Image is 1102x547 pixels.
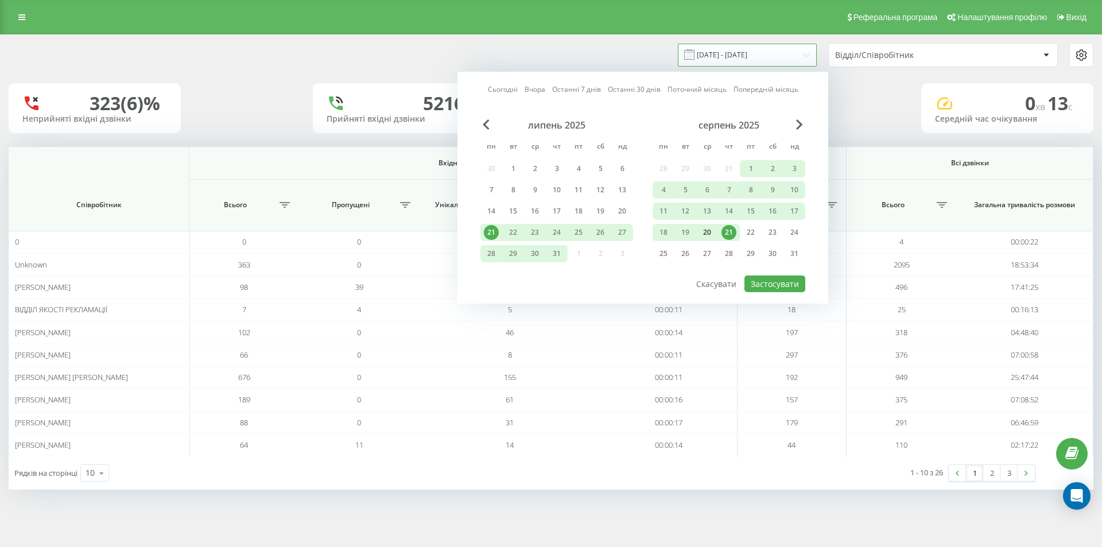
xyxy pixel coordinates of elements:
[15,236,19,247] span: 0
[734,84,798,95] a: Попередній місяць
[1047,91,1073,115] span: 13
[1066,13,1087,22] span: Вихід
[22,114,167,124] div: Неприйняті вхідні дзвінки
[700,204,715,219] div: 13
[783,203,805,220] div: нд 17 серп 2025 р.
[852,200,933,210] span: Всього
[357,417,361,428] span: 0
[589,160,611,177] div: сб 5 лип 2025 р.
[744,276,805,292] button: Застосувати
[783,224,805,241] div: нд 24 серп 2025 р.
[568,160,589,177] div: пт 4 лип 2025 р.
[787,161,802,176] div: 3
[600,389,738,411] td: 00:00:16
[956,344,1093,366] td: 07:00:58
[568,203,589,220] div: пт 18 лип 2025 р.
[484,225,499,240] div: 21
[787,440,796,450] span: 44
[656,183,671,197] div: 4
[506,246,521,261] div: 29
[762,181,783,199] div: сб 9 серп 2025 р.
[86,467,95,479] div: 10
[524,203,546,220] div: ср 16 лип 2025 р.
[674,245,696,262] div: вт 26 серп 2025 р.
[600,366,738,389] td: 00:00:11
[895,282,907,292] span: 496
[899,236,903,247] span: 4
[674,181,696,199] div: вт 5 серп 2025 р.
[527,246,542,261] div: 30
[895,417,907,428] span: 291
[592,139,609,156] abbr: субота
[508,304,512,315] span: 5
[1035,100,1047,113] span: хв
[721,183,736,197] div: 7
[740,224,762,241] div: пт 22 серп 2025 р.
[242,236,246,247] span: 0
[956,276,1093,298] td: 17:41:25
[718,245,740,262] div: чт 28 серп 2025 р.
[787,183,802,197] div: 10
[524,245,546,262] div: ср 30 лип 2025 р.
[549,183,564,197] div: 10
[1068,100,1073,113] span: c
[762,245,783,262] div: сб 30 серп 2025 р.
[674,203,696,220] div: вт 12 серп 2025 р.
[983,465,1000,481] a: 2
[600,321,738,343] td: 00:00:14
[15,372,128,382] span: [PERSON_NAME] [PERSON_NAME]
[546,245,568,262] div: чт 31 лип 2025 р.
[786,372,798,382] span: 192
[526,139,544,156] abbr: середа
[571,161,586,176] div: 4
[15,304,107,315] span: ВІДДІЛ ЯКОСТІ РЕКЛАМАЦІЇ
[653,119,805,131] div: серпень 2025
[674,224,696,241] div: вт 19 серп 2025 р.
[357,236,361,247] span: 0
[593,183,608,197] div: 12
[238,259,250,270] span: 363
[653,224,674,241] div: пн 18 серп 2025 р.
[783,160,805,177] div: нд 3 серп 2025 р.
[740,203,762,220] div: пт 15 серп 2025 р.
[600,344,738,366] td: 00:00:11
[762,160,783,177] div: сб 2 серп 2025 р.
[895,394,907,405] span: 375
[593,204,608,219] div: 19
[743,225,758,240] div: 22
[740,181,762,199] div: пт 8 серп 2025 р.
[546,160,568,177] div: чт 3 лип 2025 р.
[956,366,1093,389] td: 25:47:44
[721,246,736,261] div: 28
[743,161,758,176] div: 1
[546,181,568,199] div: чт 10 лип 2025 р.
[615,183,630,197] div: 13
[549,246,564,261] div: 31
[696,203,718,220] div: ср 13 серп 2025 р.
[527,161,542,176] div: 2
[524,224,546,241] div: ср 23 лип 2025 р.
[568,181,589,199] div: пт 11 лип 2025 р.
[786,394,798,405] span: 157
[240,440,248,450] span: 64
[787,304,796,315] span: 18
[480,224,502,241] div: пн 21 лип 2025 р.
[508,350,512,360] span: 8
[696,245,718,262] div: ср 27 серп 2025 р.
[14,468,77,478] span: Рядків на сторінці
[15,417,71,428] span: [PERSON_NAME]
[678,225,693,240] div: 19
[743,246,758,261] div: 29
[502,160,524,177] div: вт 1 лип 2025 р.
[743,204,758,219] div: 15
[15,259,47,270] span: Unknown
[483,139,500,156] abbr: понеділок
[238,372,250,382] span: 676
[611,160,633,177] div: нд 6 лип 2025 р.
[1000,465,1018,481] a: 3
[527,183,542,197] div: 9
[787,204,802,219] div: 17
[600,298,738,321] td: 00:00:11
[611,224,633,241] div: нд 27 лип 2025 р.
[480,203,502,220] div: пн 14 лип 2025 р.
